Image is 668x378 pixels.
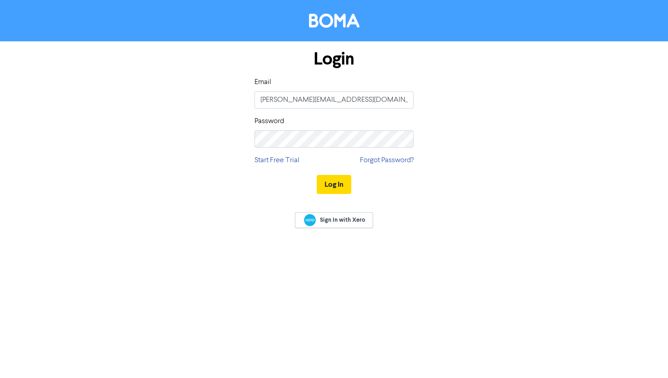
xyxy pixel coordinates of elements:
img: BOMA Logo [309,14,359,28]
a: Sign In with Xero [295,212,373,228]
a: Start Free Trial [254,155,299,166]
span: Sign In with Xero [320,216,365,224]
button: Log In [317,175,351,194]
h1: Login [254,49,414,70]
a: Forgot Password? [360,155,414,166]
label: Password [254,116,284,127]
img: Xero logo [304,214,316,226]
label: Email [254,77,271,88]
iframe: Chat Widget [623,334,668,378]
